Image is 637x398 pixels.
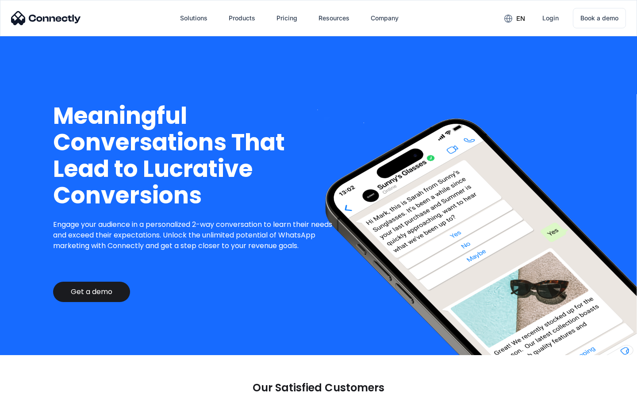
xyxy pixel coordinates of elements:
p: Our Satisfied Customers [253,382,384,394]
div: Resources [318,12,349,24]
a: Book a demo [573,8,626,28]
aside: Language selected: English [9,383,53,395]
h1: Meaningful Conversations That Lead to Lucrative Conversions [53,103,339,209]
a: Get a demo [53,282,130,302]
div: Solutions [180,12,207,24]
div: Products [229,12,255,24]
div: Company [371,12,399,24]
p: Engage your audience in a personalized 2-way conversation to learn their needs and exceed their e... [53,219,339,251]
ul: Language list [18,383,53,395]
a: Pricing [269,8,304,29]
div: en [516,12,525,25]
div: Login [542,12,559,24]
div: Pricing [276,12,297,24]
a: Login [535,8,566,29]
img: Connectly Logo [11,11,81,25]
div: Get a demo [71,287,112,296]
